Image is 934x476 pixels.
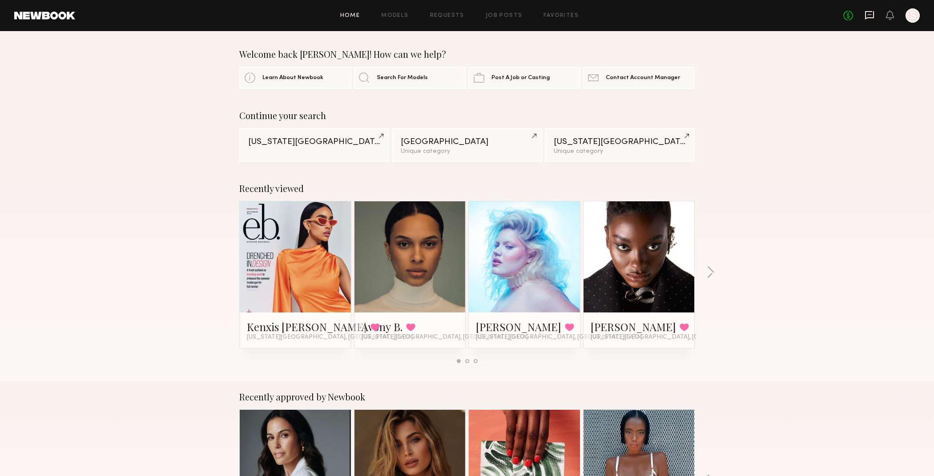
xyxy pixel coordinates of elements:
a: [GEOGRAPHIC_DATA]Unique category [392,128,542,162]
div: [US_STATE][GEOGRAPHIC_DATA] [554,138,686,146]
span: Search For Models [377,75,428,81]
span: [US_STATE][GEOGRAPHIC_DATA], [GEOGRAPHIC_DATA] [591,334,757,341]
div: Welcome back [PERSON_NAME]! How can we help? [239,49,695,60]
span: [US_STATE][GEOGRAPHIC_DATA], [GEOGRAPHIC_DATA] [247,334,413,341]
a: Job Posts [486,13,523,19]
a: Contact Account Manager [583,67,695,89]
div: Unique category [554,148,686,155]
div: Continue your search [239,110,695,121]
a: Post A Job or Casting [468,67,580,89]
a: Kenxis [PERSON_NAME] [247,320,367,334]
a: Favorites [543,13,579,19]
div: [US_STATE][GEOGRAPHIC_DATA] [248,138,380,146]
div: Recently approved by Newbook [239,392,695,402]
span: Contact Account Manager [606,75,680,81]
span: [US_STATE][GEOGRAPHIC_DATA], [GEOGRAPHIC_DATA] [362,334,528,341]
a: Requests [430,13,464,19]
a: [PERSON_NAME] [591,320,676,334]
a: Learn About Newbook [239,67,351,89]
a: [US_STATE][GEOGRAPHIC_DATA]Unique category [545,128,695,162]
a: Home [340,13,360,19]
a: [US_STATE][GEOGRAPHIC_DATA] [239,128,389,162]
div: Recently viewed [239,183,695,194]
span: Post A Job or Casting [491,75,550,81]
a: Avony B. [362,320,403,334]
a: Models [381,13,408,19]
span: Learn About Newbook [262,75,323,81]
a: S [906,8,920,23]
div: Unique category [401,148,533,155]
span: [US_STATE][GEOGRAPHIC_DATA], [GEOGRAPHIC_DATA] [476,334,642,341]
div: [GEOGRAPHIC_DATA] [401,138,533,146]
a: [PERSON_NAME] [476,320,561,334]
a: Search For Models [354,67,466,89]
